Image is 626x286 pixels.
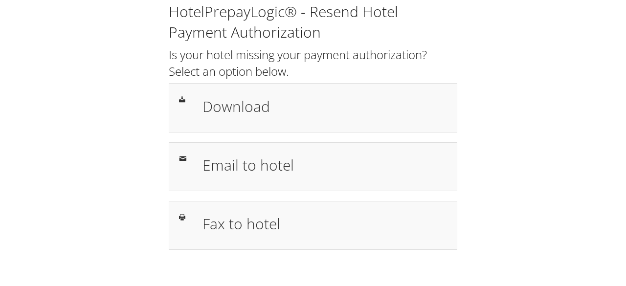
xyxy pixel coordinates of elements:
h2: Is your hotel missing your payment authorization? Select an option below. [169,46,457,79]
h1: HotelPrepayLogic® - Resend Hotel Payment Authorization [169,1,457,43]
h1: Download [202,95,447,117]
a: Fax to hotel [169,201,457,250]
a: Download [169,83,457,132]
h1: Email to hotel [202,154,447,176]
h1: Fax to hotel [202,213,447,235]
a: Email to hotel [169,142,457,191]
